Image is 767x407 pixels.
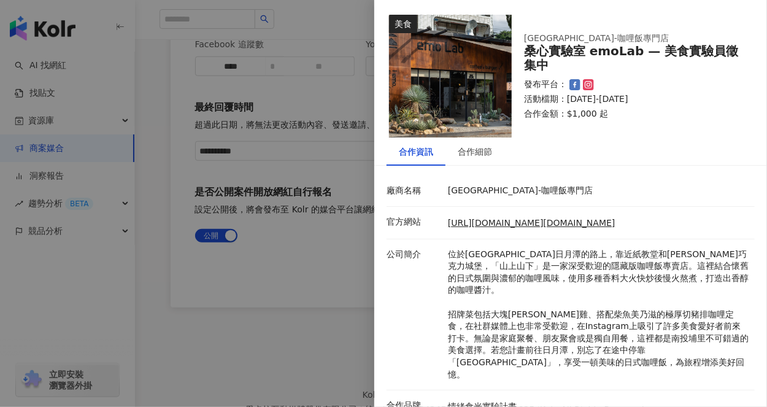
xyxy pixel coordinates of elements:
p: 官方網站 [387,216,442,228]
a: [URL][DOMAIN_NAME][DOMAIN_NAME] [448,218,615,228]
p: 發布平台： [524,79,567,91]
div: 合作資訊 [399,145,433,158]
div: 美食 [389,15,417,33]
p: 活動檔期：[DATE]-[DATE] [524,93,740,106]
p: [GEOGRAPHIC_DATA]-咖哩飯專門店 [448,185,749,197]
div: 桑心實驗室 emoLab — 美食實驗員徵集中 [524,44,740,72]
div: 合作細節 [458,145,492,158]
div: [GEOGRAPHIC_DATA]-咖哩飯專門店 [524,33,720,45]
p: 位於[GEOGRAPHIC_DATA]日月潭的路上，靠近紙教堂和[PERSON_NAME]巧克力城堡，「山上山下」是一家深受歡迎的隱藏版咖哩飯專賣店。這裡結合懷舊的日式氛圍與濃郁的咖哩風味，使用... [448,249,749,381]
p: 廠商名稱 [387,185,442,197]
p: 公司簡介 [387,249,442,261]
p: 合作金額： $1,000 起 [524,108,740,120]
img: 情緒食光實驗計畫 [389,15,512,138]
